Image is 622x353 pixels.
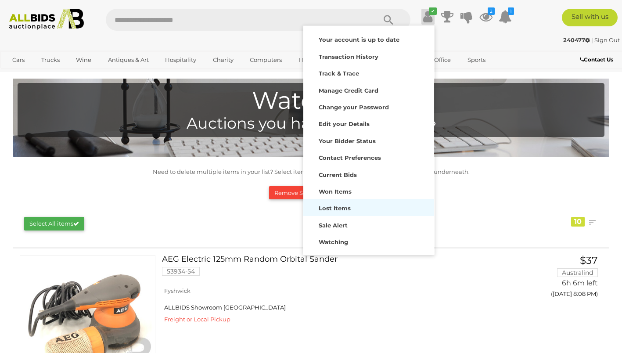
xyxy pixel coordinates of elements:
[303,115,434,131] a: Edit your Details
[319,36,399,43] strong: Your account is up to date
[7,67,80,82] a: [GEOGRAPHIC_DATA]
[428,53,457,67] a: Office
[319,205,351,212] strong: Lost Items
[319,171,357,178] strong: Current Bids
[462,53,491,67] a: Sports
[303,64,434,81] a: Track & Trace
[563,36,591,43] a: 240477
[303,199,434,216] a: Lost Items
[319,70,359,77] strong: Track & Trace
[319,188,352,195] strong: Won Items
[303,47,434,64] a: Transaction History
[102,53,155,67] a: Antiques & Art
[591,36,593,43] span: |
[421,9,435,25] a: ✔
[319,104,389,111] strong: Change your Password
[319,238,348,245] strong: Watching
[488,7,495,15] i: 2
[36,53,65,67] a: Trucks
[22,87,600,114] h1: Watching
[580,56,613,63] b: Contact Us
[303,30,434,47] a: Your account is up to date
[499,9,512,25] a: 1
[70,53,97,67] a: Wine
[319,137,376,144] strong: Your Bidder Status
[22,115,600,132] h4: Auctions you have your eye on
[169,255,503,282] a: AEG Electric 125mm Random Orbital Sander 53934-54
[594,36,620,43] a: Sign Out
[24,217,84,231] button: Select All items
[244,53,288,67] a: Computers
[293,53,336,67] a: Household
[429,7,437,15] i: ✔
[159,53,202,67] a: Hospitality
[563,36,590,43] strong: 240477
[303,166,434,182] a: Current Bids
[207,53,239,67] a: Charity
[580,55,615,65] a: Contact Us
[303,132,434,148] a: Your Bidder Status
[580,254,598,267] span: $37
[5,9,88,30] img: Allbids.com.au
[319,222,348,229] strong: Sale Alert
[516,255,600,302] a: $37 Australind 6h 6m left ([DATE] 8:08 PM)
[18,167,604,177] p: Need to delete multiple items in your list? Select items below and click "Remove Selected" button...
[319,154,381,161] strong: Contact Preferences
[303,81,434,98] a: Manage Credit Card
[571,217,585,227] div: 10
[367,9,410,31] button: Search
[319,120,370,127] strong: Edit your Details
[269,186,353,200] button: Remove Selected Items
[508,7,514,15] i: 1
[303,233,434,249] a: Watching
[319,53,378,60] strong: Transaction History
[479,9,493,25] a: 2
[303,249,434,266] a: Your Consignments
[303,216,434,233] a: Sale Alert
[303,148,434,165] a: Contact Preferences
[319,87,378,94] strong: Manage Credit Card
[303,182,434,199] a: Won Items
[303,98,434,115] a: Change your Password
[7,53,30,67] a: Cars
[562,9,618,26] a: Sell with us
